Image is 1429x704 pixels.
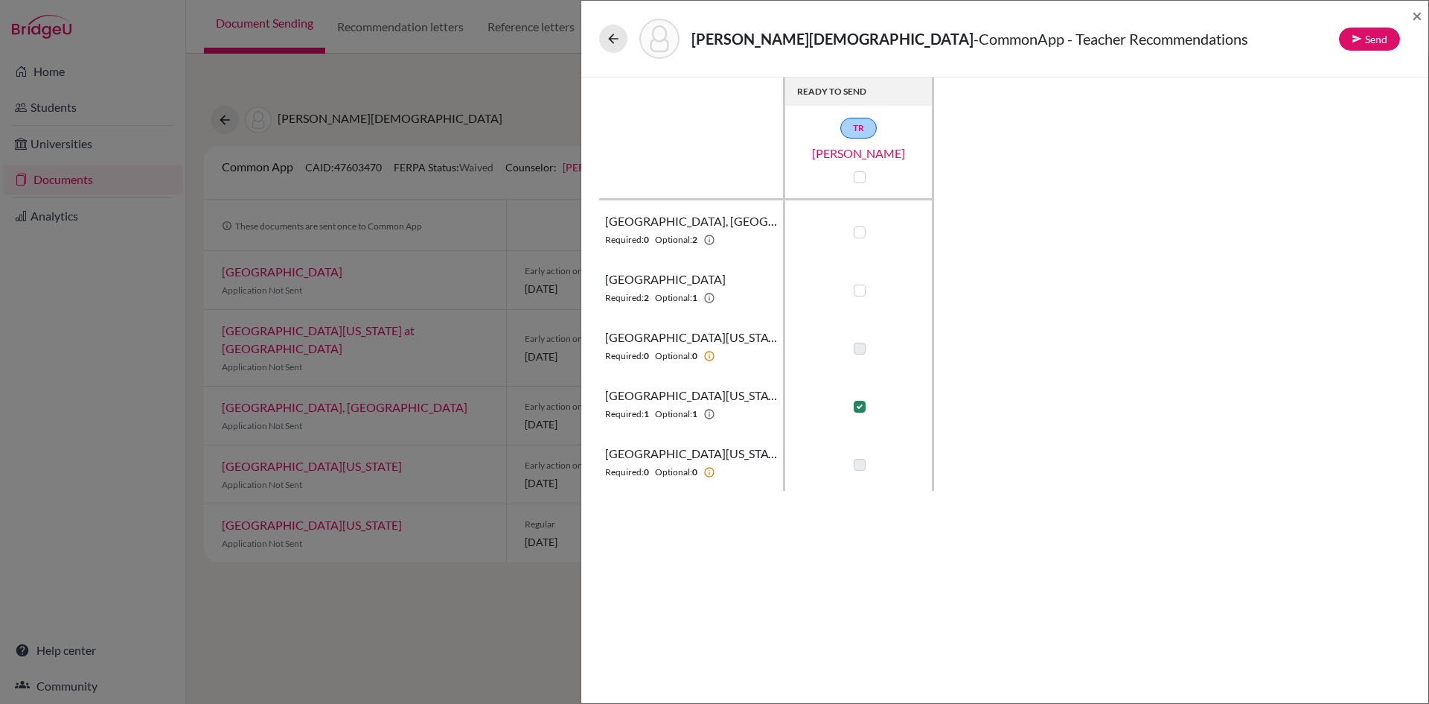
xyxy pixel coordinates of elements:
b: 1 [644,408,649,421]
b: 0 [644,349,649,363]
span: [GEOGRAPHIC_DATA][US_STATE] [605,445,777,463]
span: [GEOGRAPHIC_DATA] [605,270,726,288]
b: 1 [692,408,697,421]
a: TR [840,118,877,139]
span: Optional: [655,233,692,247]
button: Send [1339,28,1400,51]
span: Required: [605,349,644,363]
span: [GEOGRAPHIC_DATA], [GEOGRAPHIC_DATA] [605,212,777,230]
span: Required: [605,291,644,305]
b: 1 [692,291,697,305]
span: Required: [605,466,644,479]
span: Optional: [655,349,692,363]
b: 2 [644,291,649,305]
span: Optional: [655,466,692,479]
b: 0 [644,233,649,247]
a: [PERSON_NAME] [784,145,933,162]
b: 0 [692,349,697,363]
b: 2 [692,233,697,247]
span: × [1412,4,1422,26]
span: Required: [605,233,644,247]
span: Optional: [655,408,692,421]
span: [GEOGRAPHIC_DATA][US_STATE] at [GEOGRAPHIC_DATA] [605,387,777,405]
strong: [PERSON_NAME][DEMOGRAPHIC_DATA] [691,30,974,48]
b: 0 [692,466,697,479]
span: Optional: [655,291,692,305]
button: Close [1412,7,1422,25]
span: [GEOGRAPHIC_DATA][US_STATE] [605,329,777,346]
span: Required: [605,408,644,421]
b: 0 [644,466,649,479]
th: READY TO SEND [785,77,934,106]
span: - CommonApp - Teacher Recommendations [974,30,1248,48]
